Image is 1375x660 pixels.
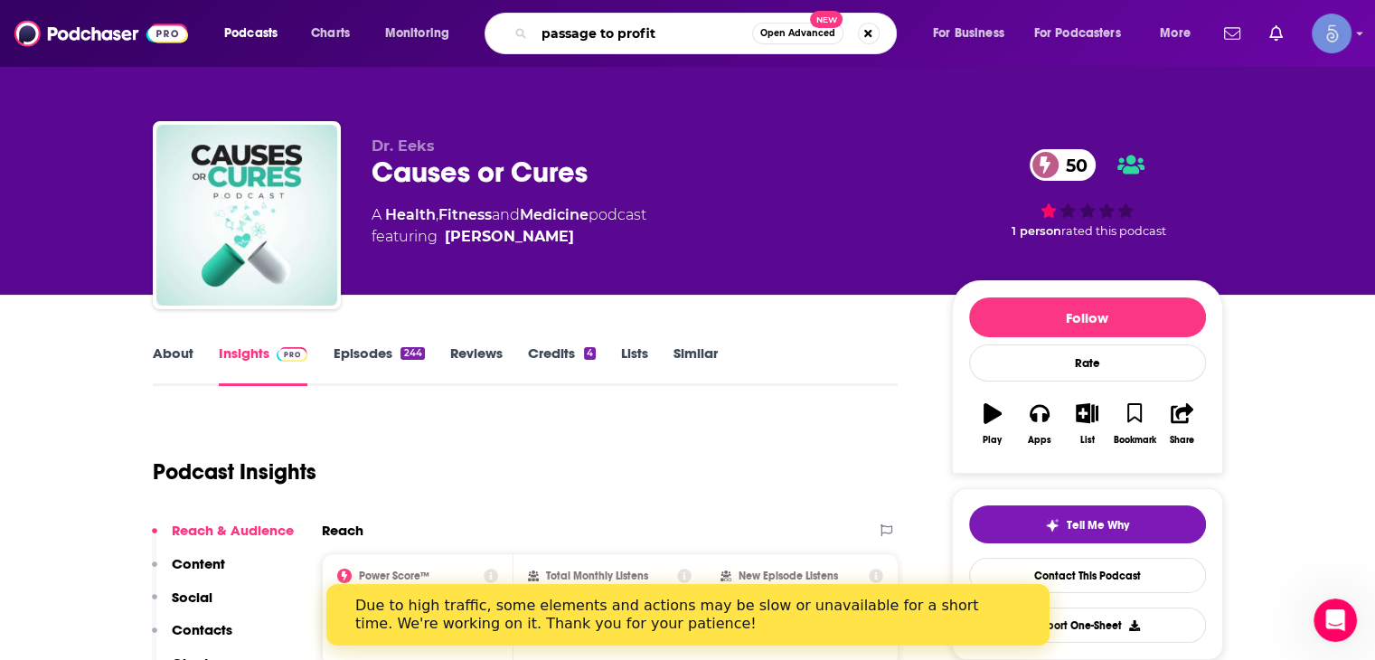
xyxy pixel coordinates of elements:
[372,19,473,48] button: open menu
[1016,391,1063,457] button: Apps
[739,570,838,582] h2: New Episode Listens
[299,19,361,48] a: Charts
[372,204,646,248] div: A podcast
[1262,18,1290,49] a: Show notifications dropdown
[969,558,1206,593] a: Contact This Podcast
[1067,518,1129,533] span: Tell Me Why
[502,13,914,54] div: Search podcasts, credits, & more...
[1312,14,1351,53] button: Show profile menu
[1314,599,1357,642] iframe: Intercom live chat
[1022,19,1147,48] button: open menu
[969,608,1206,643] button: Export One-Sheet
[400,347,424,360] div: 244
[1217,18,1248,49] a: Show notifications dropdown
[450,344,503,386] a: Reviews
[172,621,232,638] p: Contacts
[969,391,1016,457] button: Play
[277,347,308,362] img: Podchaser Pro
[1170,435,1194,446] div: Share
[333,344,424,386] a: Episodes244
[212,19,301,48] button: open menu
[1061,224,1166,238] span: rated this podcast
[326,584,1050,646] iframe: Intercom live chat banner
[172,522,294,539] p: Reach & Audience
[752,23,843,44] button: Open AdvancedNew
[14,16,188,51] img: Podchaser - Follow, Share and Rate Podcasts
[1312,14,1351,53] span: Logged in as Spiral5-G1
[445,226,574,248] a: Dr. Erin Stair
[1147,19,1213,48] button: open menu
[969,505,1206,543] button: tell me why sparkleTell Me Why
[359,570,429,582] h2: Power Score™
[969,344,1206,382] div: Rate
[492,206,520,223] span: and
[152,589,212,622] button: Social
[920,19,1027,48] button: open menu
[528,344,596,386] a: Credits4
[1034,21,1121,46] span: For Podcasters
[534,19,752,48] input: Search podcasts, credits, & more...
[1030,149,1097,181] a: 50
[1158,391,1205,457] button: Share
[1312,14,1351,53] img: User Profile
[1012,224,1061,238] span: 1 person
[969,297,1206,337] button: Follow
[810,11,843,28] span: New
[933,21,1004,46] span: For Business
[1045,518,1060,533] img: tell me why sparkle
[1160,21,1191,46] span: More
[224,21,278,46] span: Podcasts
[153,458,316,486] h1: Podcast Insights
[152,522,294,555] button: Reach & Audience
[621,344,648,386] a: Lists
[172,589,212,606] p: Social
[546,570,648,582] h2: Total Monthly Listens
[1048,149,1097,181] span: 50
[1111,391,1158,457] button: Bookmark
[385,206,436,223] a: Health
[1113,435,1155,446] div: Bookmark
[438,206,492,223] a: Fitness
[584,347,596,360] div: 4
[152,621,232,655] button: Contacts
[1063,391,1110,457] button: List
[436,206,438,223] span: ,
[322,522,363,539] h2: Reach
[385,21,449,46] span: Monitoring
[156,125,337,306] img: Causes or Cures
[152,555,225,589] button: Content
[760,29,835,38] span: Open Advanced
[983,435,1002,446] div: Play
[372,226,646,248] span: featuring
[372,137,435,155] span: Dr. Eeks
[952,137,1223,250] div: 50 1 personrated this podcast
[520,206,589,223] a: Medicine
[673,344,718,386] a: Similar
[1080,435,1095,446] div: List
[172,555,225,572] p: Content
[153,344,193,386] a: About
[219,344,308,386] a: InsightsPodchaser Pro
[1028,435,1051,446] div: Apps
[311,21,350,46] span: Charts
